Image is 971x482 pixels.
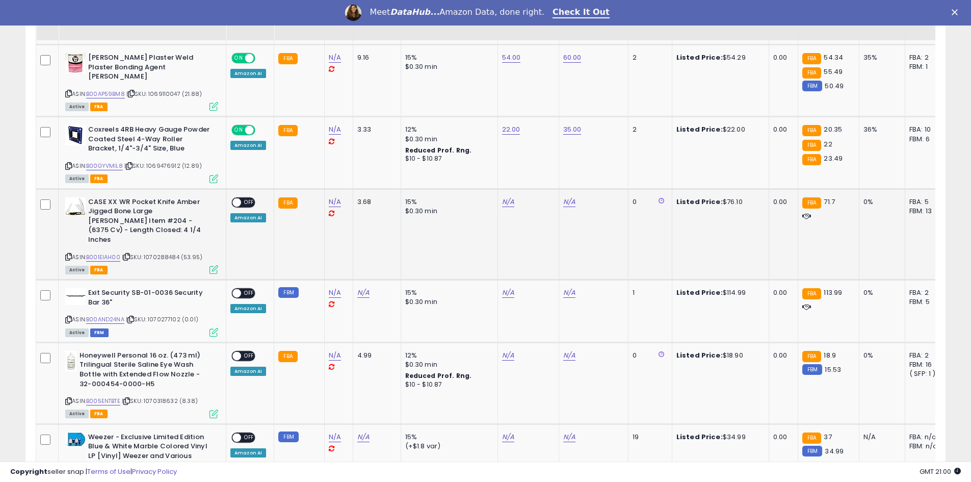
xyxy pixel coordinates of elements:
[230,69,266,78] div: Amazon AI
[65,288,218,336] div: ASIN:
[825,81,844,91] span: 50.49
[405,155,490,163] div: $10 - $10.87
[405,207,490,216] div: $0.30 min
[633,351,664,360] div: 0
[563,124,582,135] a: 35.00
[86,253,120,262] a: B001EIAH00
[86,162,123,170] a: B00GYVMIL8
[676,350,723,360] b: Listed Price:
[126,315,198,323] span: | SKU: 1070277102 (0.01)
[254,54,270,63] span: OFF
[405,146,472,155] b: Reduced Prof. Rng.
[405,442,490,451] div: (+$1.8 var)
[357,125,393,134] div: 3.33
[122,253,202,261] span: | SKU: 1070288484 (53.95)
[405,360,490,369] div: $0.30 min
[824,139,832,149] span: 22
[824,53,843,62] span: 54.34
[802,53,821,64] small: FBA
[633,288,664,297] div: 1
[278,351,297,362] small: FBA
[230,213,266,222] div: Amazon AI
[773,351,790,360] div: 0.00
[88,288,212,310] b: Exit Security SB-01-0036 Security Bar 36"
[773,433,790,442] div: 0.00
[405,297,490,307] div: $0.30 min
[773,53,790,62] div: 0.00
[909,207,943,216] div: FBM: 13
[676,351,761,360] div: $18.90
[909,125,943,134] div: FBA: 10
[863,125,897,134] div: 36%
[802,351,821,362] small: FBA
[676,197,723,207] b: Listed Price:
[230,367,266,376] div: Amazon AI
[241,198,257,207] span: OFF
[773,125,790,134] div: 0.00
[502,288,514,298] a: N/A
[65,197,218,273] div: ASIN:
[909,288,943,297] div: FBA: 2
[920,467,961,476] span: 2025-10-13 21:00 GMT
[329,53,341,63] a: N/A
[357,53,393,62] div: 9.16
[90,410,108,418] span: FBA
[230,304,266,313] div: Amazon AI
[88,53,212,84] b: [PERSON_NAME] Plaster Weld Plaster Bonding Agent [PERSON_NAME]
[405,433,490,442] div: 15%
[909,360,943,369] div: FBM: 16
[909,197,943,207] div: FBA: 5
[357,288,370,298] a: N/A
[802,140,821,151] small: FBA
[863,433,897,442] div: N/A
[329,197,341,207] a: N/A
[502,124,520,135] a: 22.00
[357,351,393,360] div: 4.99
[863,351,897,360] div: 0%
[65,410,89,418] span: All listings currently available for purchase on Amazon
[80,351,203,391] b: Honeywell Personal 16 oz. (473 ml) Trilingual Sterile Saline Eye Wash Bottle with Extended Flow N...
[370,7,544,17] div: Meet Amazon Data, done right.
[405,53,490,62] div: 15%
[65,328,89,337] span: All listings currently available for purchase on Amazon
[90,103,108,111] span: FBA
[676,432,723,442] b: Listed Price:
[241,433,257,442] span: OFF
[329,350,341,361] a: N/A
[676,288,723,297] b: Listed Price:
[909,53,943,62] div: FBA: 2
[802,288,821,299] small: FBA
[502,350,514,361] a: N/A
[232,54,245,63] span: ON
[10,467,47,476] strong: Copyright
[88,433,212,473] b: Weezer - Exclusive Limited Edition Blue & White Marble Colored Vinyl LP [Vinyl] Weezer and Variou...
[357,432,370,442] a: N/A
[88,197,212,247] b: CASE XX WR Pocket Knife Amber Jigged Bone Large [PERSON_NAME] Item #204 - (6375 Cv) - Length Clos...
[357,197,393,207] div: 3.68
[802,197,821,209] small: FBA
[563,350,575,361] a: N/A
[502,432,514,442] a: N/A
[553,7,610,18] a: Check It Out
[676,53,723,62] b: Listed Price:
[502,197,514,207] a: N/A
[405,125,490,134] div: 12%
[825,365,841,374] span: 15.53
[65,53,86,73] img: 51AqAKOr2EL._SL40_.jpg
[230,141,266,150] div: Amazon AI
[824,67,843,77] span: 55.49
[126,90,202,98] span: | SKU: 1069110047 (21.88)
[909,351,943,360] div: FBA: 2
[909,433,943,442] div: FBA: n/a
[65,351,218,417] div: ASIN:
[863,288,897,297] div: 0%
[952,9,962,15] div: Close
[65,351,77,371] img: 315u-DrrJML._SL40_.jpg
[329,124,341,135] a: N/A
[278,125,297,136] small: FBA
[676,53,761,62] div: $54.29
[802,446,822,456] small: FBM
[863,197,897,207] div: 0%
[563,197,575,207] a: N/A
[563,432,575,442] a: N/A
